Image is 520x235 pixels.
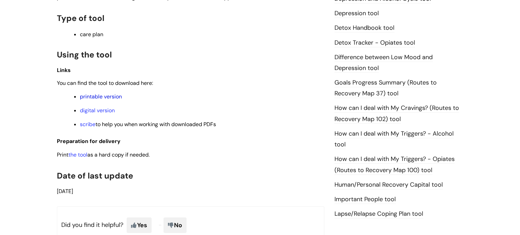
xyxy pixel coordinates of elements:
[334,195,396,204] a: Important People tool
[334,53,433,73] a: Difference between Low Mood and Depression tool
[80,121,216,128] span: to help you when working with downloaded PDFs
[334,24,394,32] a: Detox Handbook tool
[57,138,121,145] span: Preparation for delivery
[57,49,112,60] span: Using the tool
[164,217,187,233] span: No
[334,155,455,174] a: How can I deal with My Triggers? - Opiates (Routes to Recovery Map 100) tool
[80,93,122,100] a: printable version
[127,217,152,233] span: Yes
[80,31,103,38] span: care plan
[334,130,454,149] a: How can I deal with My Triggers? - Alcohol tool
[57,170,133,181] span: Date of last update
[57,188,73,195] span: [DATE]
[334,9,379,18] a: Depression tool
[80,121,95,128] a: scribe
[57,13,104,23] span: Type of tool
[334,181,443,189] a: Human/Personal Recovery Capital tool
[334,210,423,218] a: Lapse/Relapse Coping Plan tool
[334,78,437,98] a: Goals Progress Summary (Routes to Recovery Map 37) tool
[57,67,71,74] span: Links
[334,39,415,47] a: Detox Tracker - Opiates tool
[334,104,459,123] a: How can I deal with My Cravings? (Routes to Recovery Map 102) tool
[57,151,150,158] span: Print as a hard copy if needed.
[68,151,87,158] a: the tool
[80,107,115,114] a: digital version
[57,79,153,87] span: You can find the tool to download here:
